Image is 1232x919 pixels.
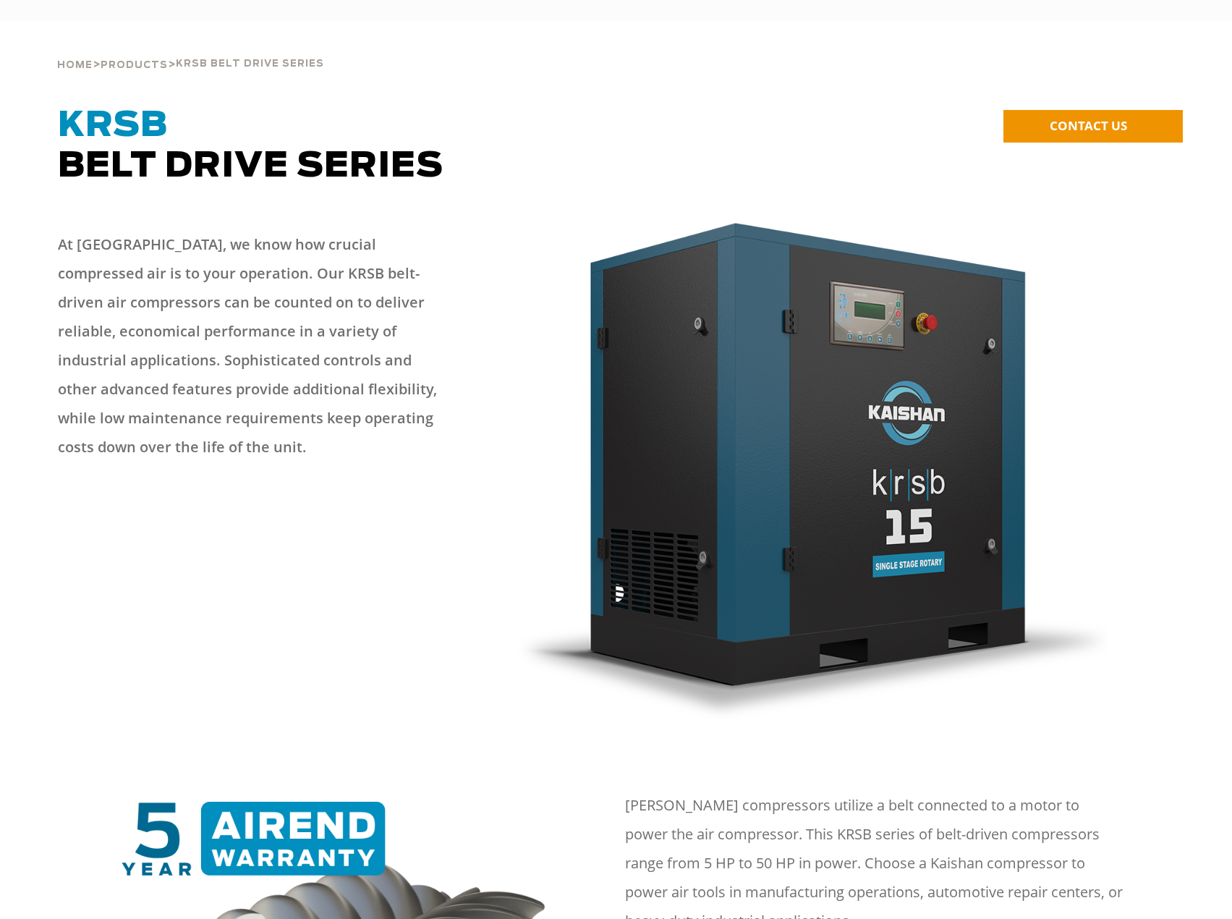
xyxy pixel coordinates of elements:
[1003,110,1183,143] a: CONTACT US
[176,59,324,69] span: krsb belt drive series
[57,22,324,77] div: > >
[1050,117,1127,134] span: CONTACT US
[101,61,168,70] span: Products
[57,58,93,71] a: Home
[58,109,443,184] span: Belt Drive Series
[57,61,93,70] span: Home
[58,109,168,143] span: KRSB
[101,58,168,71] a: Products
[58,230,445,462] p: At [GEOGRAPHIC_DATA], we know how crucial compressed air is to your operation. Our KRSB belt-driv...
[511,216,1108,719] img: krsb15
